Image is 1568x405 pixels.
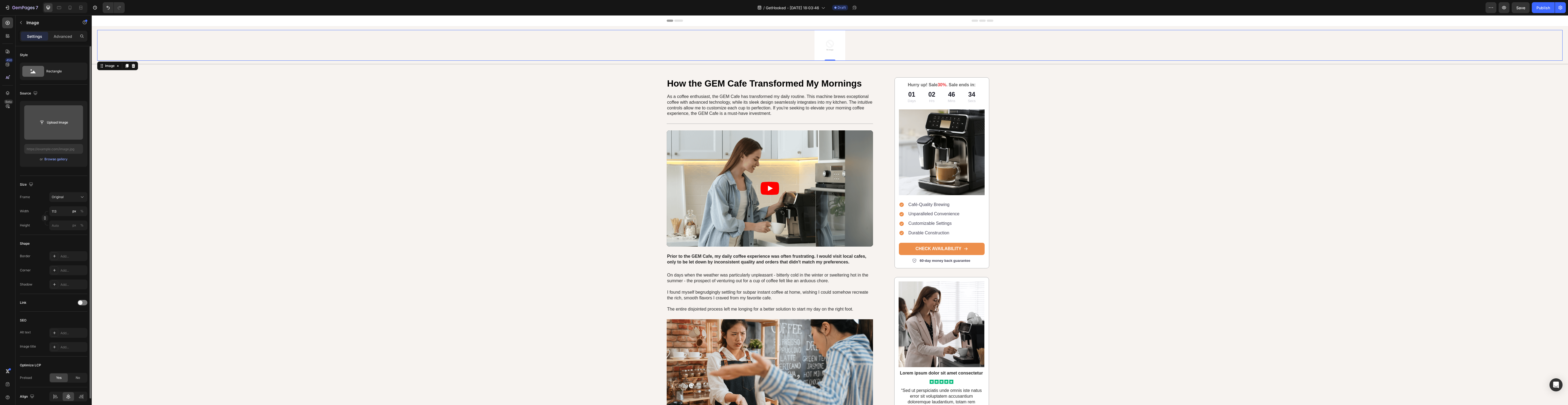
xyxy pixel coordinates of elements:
[60,331,86,336] div: Add...
[20,393,35,400] div: Align
[46,65,79,78] div: Rectangle
[60,282,86,287] div: Add...
[40,156,43,162] span: or
[56,375,62,380] span: Yes
[4,100,13,104] div: Beta
[49,220,87,230] input: px%
[60,254,86,259] div: Add...
[837,84,844,88] p: Hrs
[60,345,86,350] div: Add...
[20,241,30,246] div: Shape
[20,282,32,287] div: Shadow
[817,196,868,202] p: Unparalleled Convenience
[20,209,29,214] label: Width
[816,75,824,84] div: 01
[20,344,36,349] div: Image title
[92,15,1568,405] iframe: Design area
[837,75,844,84] div: 02
[103,2,125,13] div: Undo/Redo
[20,53,28,57] div: Style
[80,209,84,214] div: %
[807,355,892,361] p: Lorem ipsum dolor sit amet consectetur
[824,231,870,237] p: CHECK AVAILABILITY
[856,75,863,84] div: 46
[49,206,87,216] input: px%
[79,222,85,229] button: px
[1549,378,1563,391] div: Open Intercom Messenger
[76,375,80,380] span: No
[20,181,34,188] div: Size
[20,300,26,305] div: Link
[26,19,73,26] p: Image
[20,195,30,200] label: Frame
[60,268,86,273] div: Add...
[20,375,32,380] div: Preload
[817,205,868,211] p: Customizable Settings
[763,5,765,11] span: /
[846,67,855,72] span: 30%
[79,208,85,214] button: px
[24,144,83,154] input: https://example.com/image.jpg
[49,192,87,202] button: Original
[1536,5,1550,11] div: Publish
[824,231,870,237] div: Rich Text Editor. Editing area: main
[5,58,13,62] div: 450
[575,79,781,101] p: As a coffee enthusiast, the GEM Cafe has transformed my daily routine. This machine brews excepti...
[856,84,863,88] p: Mins
[20,268,31,273] div: Corner
[828,243,878,248] p: 60-day money back guarantee
[807,373,892,401] p: “Sed ut perspiciatis unde omnis iste natus error sit voluptatem accusantium doloremque laudantium...
[20,318,26,323] div: SEO
[20,363,41,368] div: Optimize LCP
[2,2,41,13] button: 7
[808,67,892,73] p: Hurry up! Sale . Sale ends in:
[575,238,781,250] p: Prior to the GEM Cafe, my daily coffee experience was often frustrating. I would visit local cafe...
[54,33,72,39] p: Advanced
[876,75,884,84] div: 34
[807,94,893,180] img: gempages_432750572815254551-6849a866-76d6-415e-a3f8-b9dc8e781b5d.png
[807,228,893,240] a: Rich Text Editor. Editing area: main
[20,90,39,97] div: Source
[1512,2,1530,13] button: Save
[72,223,76,228] div: px
[575,62,782,75] h1: How the GEM Cafe Transformed My Mornings
[71,222,78,229] button: %
[71,208,78,214] button: %
[817,215,868,221] p: Durable Construction
[44,157,68,162] button: Browse gallery
[20,223,30,228] label: Height
[876,84,884,88] p: Secs
[27,33,42,39] p: Settings
[36,4,38,11] p: 7
[1532,2,1555,13] button: Publish
[766,5,819,11] span: GetHooked - [DATE] 18:03:46
[669,167,687,180] button: Play
[80,223,84,228] div: %
[807,266,893,352] img: gempages_432750572815254551-3b6b656d-c286-499b-9b40-e7174becd80a.png
[20,330,31,335] div: Alt text
[20,254,30,259] div: Border
[817,187,868,192] p: Café-Quality Brewing
[575,257,781,297] p: On days when the weather was particularly unpleasant - bitterly cold in the winter or sweltering ...
[72,209,76,214] div: px
[35,118,73,127] button: Upload Image
[52,195,64,200] span: Original
[838,5,846,10] span: Draft
[816,84,824,88] p: Days
[1516,5,1525,10] span: Save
